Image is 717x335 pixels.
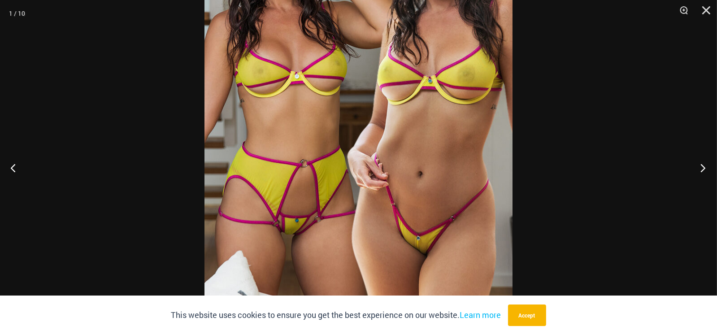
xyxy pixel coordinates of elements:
[171,309,501,322] p: This website uses cookies to ensure you get the best experience on our website.
[460,309,501,320] a: Learn more
[508,305,546,326] button: Accept
[9,7,25,20] div: 1 / 10
[683,145,717,190] button: Next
